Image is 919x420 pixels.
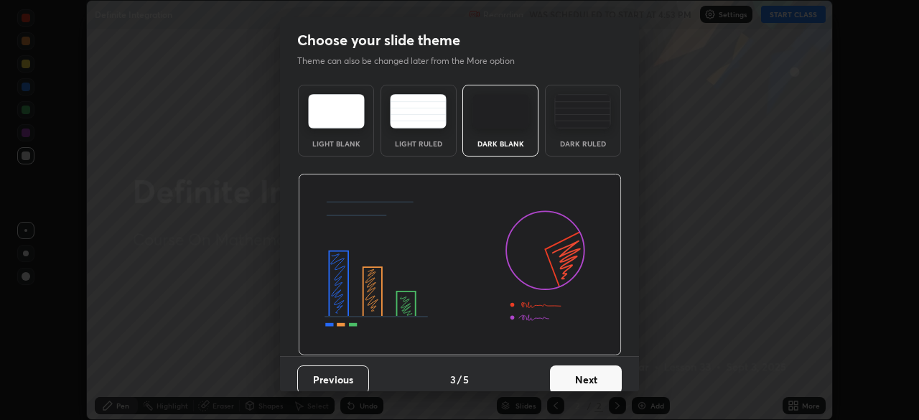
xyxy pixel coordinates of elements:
h4: 5 [463,372,469,387]
div: Light Blank [307,140,365,147]
div: Dark Blank [472,140,529,147]
h4: / [457,372,462,387]
h4: 3 [450,372,456,387]
p: Theme can also be changed later from the More option [297,55,530,67]
img: darkRuledTheme.de295e13.svg [554,94,611,129]
h2: Choose your slide theme [297,31,460,50]
img: lightTheme.e5ed3b09.svg [308,94,365,129]
button: Previous [297,365,369,394]
img: darkTheme.f0cc69e5.svg [472,94,529,129]
div: Dark Ruled [554,140,612,147]
button: Next [550,365,622,394]
img: lightRuledTheme.5fabf969.svg [390,94,447,129]
div: Light Ruled [390,140,447,147]
img: darkThemeBanner.d06ce4a2.svg [298,174,622,356]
